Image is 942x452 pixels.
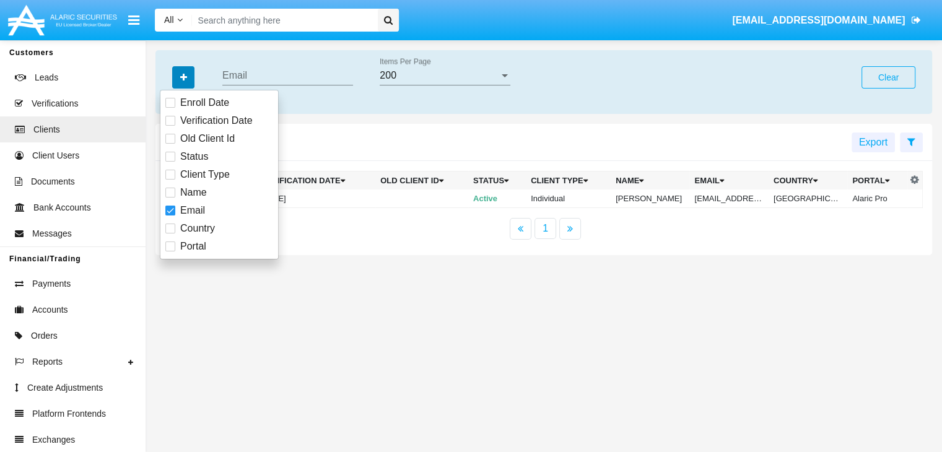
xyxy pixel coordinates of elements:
span: Create Adjustments [27,381,103,394]
span: Accounts [32,303,68,316]
td: [EMAIL_ADDRESS][DOMAIN_NAME] [689,189,768,208]
span: 200 [380,70,396,80]
td: [PERSON_NAME] [611,189,689,208]
a: All [155,14,192,27]
td: Alaric Pro [847,189,907,208]
span: Leads [35,71,58,84]
button: Clear [861,66,915,89]
input: Search [192,9,373,32]
td: [GEOGRAPHIC_DATA] [769,189,847,208]
td: [DATE] [256,189,375,208]
img: Logo image [6,2,119,38]
span: Export [859,137,887,147]
th: Old Client Id [375,172,468,190]
span: Clients [33,123,60,136]
a: [EMAIL_ADDRESS][DOMAIN_NAME] [726,3,927,38]
th: Email [689,172,768,190]
th: Verification date [256,172,375,190]
span: Status [180,149,208,164]
span: Client Type [180,167,230,182]
th: Name [611,172,689,190]
nav: paginator [155,218,932,240]
th: Country [769,172,847,190]
td: Individual [526,189,611,208]
th: Status [468,172,526,190]
span: [EMAIL_ADDRESS][DOMAIN_NAME] [732,15,905,25]
button: Export [852,133,895,152]
span: Exchanges [32,433,75,446]
span: Orders [31,329,58,342]
span: Messages [32,227,72,240]
th: Client Type [526,172,611,190]
span: Verifications [32,97,78,110]
span: Enroll Date [180,95,229,110]
span: Portal [180,239,206,254]
th: Portal [847,172,907,190]
span: All [164,15,174,25]
span: Old Client Id [180,131,235,146]
span: Verification Date [180,113,253,128]
span: Client Users [32,149,79,162]
span: Bank Accounts [33,201,91,214]
span: Name [180,185,207,200]
td: Active [468,189,526,208]
span: Country [180,221,215,236]
span: Email [180,203,205,218]
span: Documents [31,175,75,188]
span: Reports [32,355,63,368]
span: Payments [32,277,71,290]
span: Platform Frontends [32,407,106,420]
